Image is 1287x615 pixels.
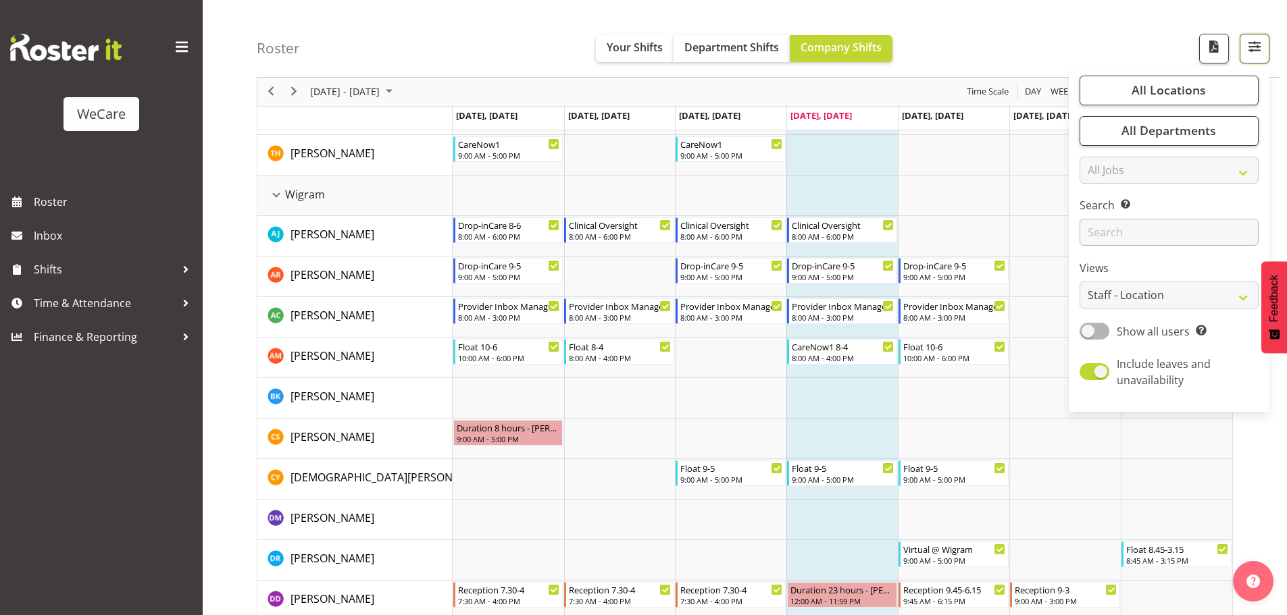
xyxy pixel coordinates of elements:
div: Float 10-6 [903,340,1005,353]
div: 9:00 AM - 3:00 PM [1015,595,1117,606]
button: October 2025 [308,84,399,101]
div: 9:00 AM - 5:00 PM [792,474,894,485]
span: [DATE], [DATE] [1013,109,1075,122]
a: [PERSON_NAME] [291,348,374,364]
div: Demi Dumitrean"s event - Reception 7.30-4 Begin From Monday, September 29, 2025 at 7:30:00 AM GMT... [453,582,563,608]
a: [PERSON_NAME] [291,267,374,283]
button: Timeline Week [1049,84,1076,101]
div: Catherine Stewart"s event - Duration 8 hours - Catherine Stewart Begin From Monday, September 29,... [453,420,563,446]
div: Reception 7.30-4 [458,583,560,596]
td: Brian Ko resource [257,378,453,419]
td: Andrew Casburn resource [257,297,453,338]
span: Show all users [1117,324,1190,339]
td: Ashley Mendoza resource [257,338,453,378]
div: Reception 9.45-6.15 [903,583,1005,596]
div: Ashley Mendoza"s event - CareNow1 8-4 Begin From Thursday, October 2, 2025 at 8:00:00 AM GMT+13:0... [787,339,897,365]
button: Department Shifts [674,35,790,62]
div: 12:00 AM - 11:59 PM [790,595,894,606]
div: Float 8-4 [569,340,671,353]
span: Finance & Reporting [34,327,176,347]
div: Reception 7.30-4 [569,583,671,596]
div: 8:00 AM - 6:00 PM [792,231,894,242]
button: Previous [262,84,280,101]
a: [PERSON_NAME] [291,307,374,323]
a: [DEMOGRAPHIC_DATA][PERSON_NAME] [291,469,491,485]
span: [DEMOGRAPHIC_DATA][PERSON_NAME] [291,470,491,485]
div: Drop-inCare 8-6 [458,218,560,232]
div: Andrew Casburn"s event - Provider Inbox Management Begin From Monday, September 29, 2025 at 8:00:... [453,298,563,324]
span: [DATE], [DATE] [568,109,630,122]
input: Search [1080,219,1259,246]
td: AJ Jones resource [257,216,453,257]
span: Department Shifts [684,40,779,55]
div: Andrea Ramirez"s event - Drop-inCare 9-5 Begin From Friday, October 3, 2025 at 9:00:00 AM GMT+13:... [899,258,1009,284]
button: Download a PDF of the roster according to the set date range. [1199,34,1229,63]
span: [PERSON_NAME] [291,510,374,525]
div: Clinical Oversight [680,218,782,232]
div: 8:00 AM - 6:00 PM [569,231,671,242]
span: [PERSON_NAME] [291,389,374,404]
div: Ashley Mendoza"s event - Float 10-6 Begin From Monday, September 29, 2025 at 10:00:00 AM GMT+13:0... [453,339,563,365]
div: Clinical Oversight [792,218,894,232]
span: [DATE], [DATE] [902,109,963,122]
span: Company Shifts [801,40,882,55]
button: Timeline Day [1023,84,1044,101]
div: Float 9-5 [680,461,782,475]
div: AJ Jones"s event - Drop-inCare 8-6 Begin From Monday, September 29, 2025 at 8:00:00 AM GMT+13:00 ... [453,217,563,243]
div: Float 9-5 [792,461,894,475]
div: Andrea Ramirez"s event - Drop-inCare 9-5 Begin From Monday, September 29, 2025 at 9:00:00 AM GMT+... [453,258,563,284]
div: Drop-inCare 9-5 [903,259,1005,272]
div: Provider Inbox Management [792,299,894,313]
div: Provider Inbox Management [903,299,1005,313]
div: Drop-inCare 9-5 [680,259,782,272]
div: Sep 29 - Oct 05, 2025 [305,78,401,106]
button: All Locations [1080,76,1259,105]
div: Deepti Raturi"s event - Float 8.45-3.15 Begin From Sunday, October 5, 2025 at 8:45:00 AM GMT+13:0... [1121,541,1232,567]
button: Company Shifts [790,35,892,62]
a: [PERSON_NAME] [291,510,374,526]
div: Demi Dumitrean"s event - Reception 9-3 Begin From Saturday, October 4, 2025 at 9:00:00 AM GMT+13:... [1010,582,1120,608]
div: Provider Inbox Management [569,299,671,313]
td: Deepti Mahajan resource [257,500,453,540]
div: Andrew Casburn"s event - Provider Inbox Management Begin From Tuesday, September 30, 2025 at 8:00... [564,298,674,324]
td: Christianna Yu resource [257,459,453,500]
span: Your Shifts [607,40,663,55]
span: Week [1049,84,1075,101]
div: 10:00 AM - 6:00 PM [458,352,560,363]
td: Catherine Stewart resource [257,419,453,459]
div: 9:00 AM - 5:00 PM [680,271,782,282]
div: Float 9-5 [903,461,1005,475]
div: Andrea Ramirez"s event - Drop-inCare 9-5 Begin From Wednesday, October 1, 2025 at 9:00:00 AM GMT+... [676,258,786,284]
span: [DATE], [DATE] [456,109,518,122]
a: [PERSON_NAME] [291,591,374,607]
button: Time Scale [965,84,1011,101]
span: [PERSON_NAME] [291,348,374,363]
span: [PERSON_NAME] [291,227,374,242]
td: Tillie Hollyer resource [257,135,453,176]
div: Clinical Oversight [569,218,671,232]
div: Christianna Yu"s event - Float 9-5 Begin From Friday, October 3, 2025 at 9:00:00 AM GMT+13:00 End... [899,460,1009,486]
div: Christianna Yu"s event - Float 9-5 Begin From Wednesday, October 1, 2025 at 9:00:00 AM GMT+13:00 ... [676,460,786,486]
div: Drop-inCare 9-5 [792,259,894,272]
div: 8:00 AM - 3:00 PM [458,312,560,323]
div: 8:00 AM - 3:00 PM [680,312,782,323]
div: Tillie Hollyer"s event - CareNow1 Begin From Monday, September 29, 2025 at 9:00:00 AM GMT+13:00 E... [453,136,563,162]
span: Inbox [34,225,196,246]
div: Provider Inbox Management [680,299,782,313]
div: Deepti Raturi"s event - Virtual @ Wigram Begin From Friday, October 3, 2025 at 9:00:00 AM GMT+13:... [899,541,1009,567]
td: Andrea Ramirez resource [257,257,453,297]
div: Andrew Casburn"s event - Provider Inbox Management Begin From Thursday, October 2, 2025 at 8:00:0... [787,298,897,324]
div: Float 10-6 [458,340,560,353]
div: 9:00 AM - 5:00 PM [680,474,782,485]
span: All Departments [1121,123,1216,139]
div: Tillie Hollyer"s event - CareNow1 Begin From Wednesday, October 1, 2025 at 9:00:00 AM GMT+13:00 E... [676,136,786,162]
span: Wigram [285,186,325,203]
span: Shifts [34,259,176,279]
div: 8:00 AM - 3:00 PM [903,312,1005,323]
td: Wigram resource [257,176,453,216]
label: Search [1080,198,1259,214]
div: 9:00 AM - 5:00 PM [903,474,1005,485]
div: Christianna Yu"s event - Float 9-5 Begin From Thursday, October 2, 2025 at 9:00:00 AM GMT+13:00 E... [787,460,897,486]
img: help-xxl-2.png [1246,574,1260,588]
div: Provider Inbox Management [458,299,560,313]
